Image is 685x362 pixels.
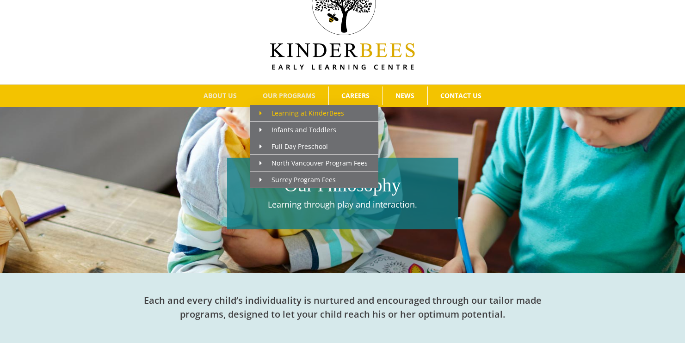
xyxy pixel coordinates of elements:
[329,86,383,105] a: CAREERS
[250,122,378,138] a: Infants and Toddlers
[259,142,328,151] span: Full Day Preschool
[250,86,328,105] a: OUR PROGRAMS
[383,86,427,105] a: NEWS
[259,109,344,117] span: Learning at KinderBees
[250,105,378,122] a: Learning at KinderBees
[232,172,454,198] h1: Our Philosophy
[232,198,454,211] p: Learning through play and interaction.
[395,92,414,99] span: NEWS
[263,92,315,99] span: OUR PROGRAMS
[191,86,250,105] a: ABOUT US
[139,294,546,321] h2: Each and every child’s individuality is nurtured and encouraged through our tailor made programs,...
[250,155,378,172] a: North Vancouver Program Fees
[259,125,336,134] span: Infants and Toddlers
[204,92,237,99] span: ABOUT US
[250,172,378,188] a: Surrey Program Fees
[341,92,370,99] span: CAREERS
[259,159,368,167] span: North Vancouver Program Fees
[250,138,378,155] a: Full Day Preschool
[440,92,481,99] span: CONTACT US
[14,85,671,107] nav: Main Menu
[428,86,494,105] a: CONTACT US
[259,175,336,184] span: Surrey Program Fees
